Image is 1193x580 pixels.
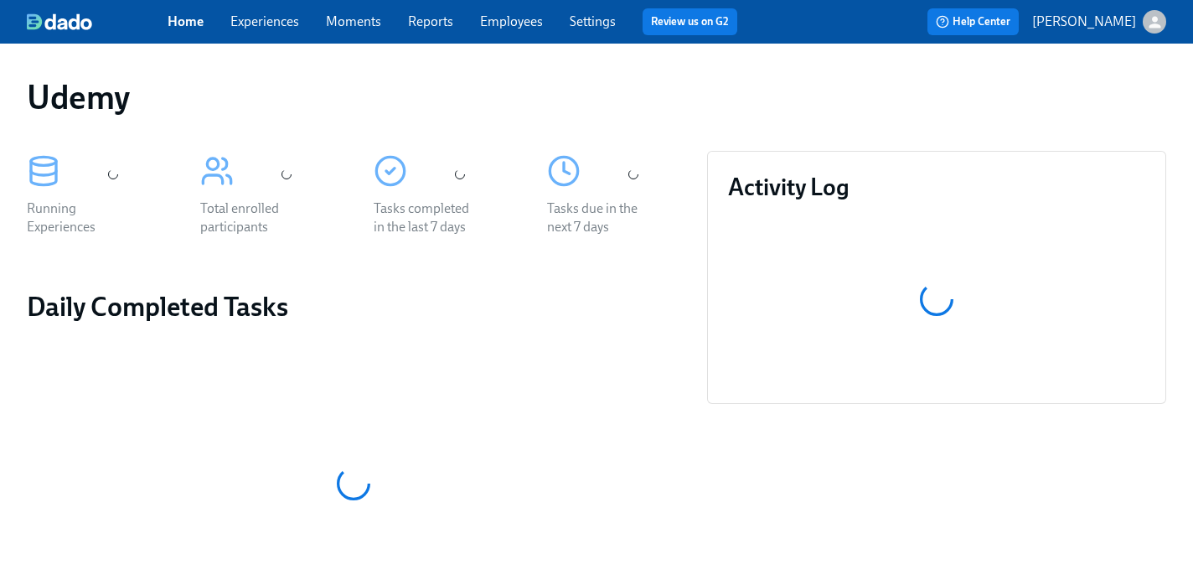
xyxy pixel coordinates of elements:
a: Reports [408,13,453,29]
button: [PERSON_NAME] [1032,10,1166,34]
a: Review us on G2 [651,13,729,30]
a: Experiences [230,13,299,29]
button: Review us on G2 [643,8,737,35]
div: Running Experiences [27,199,134,236]
img: dado [27,13,92,30]
a: Employees [480,13,543,29]
div: Tasks completed in the last 7 days [374,199,481,236]
span: Help Center [936,13,1010,30]
a: dado [27,13,168,30]
a: Settings [570,13,616,29]
div: Tasks due in the next 7 days [547,199,654,236]
p: [PERSON_NAME] [1032,13,1136,31]
h3: Activity Log [728,172,1145,202]
h1: Udemy [27,77,130,117]
a: Home [168,13,204,29]
a: Moments [326,13,381,29]
div: Total enrolled participants [200,199,307,236]
button: Help Center [927,8,1019,35]
h2: Daily Completed Tasks [27,290,680,324]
